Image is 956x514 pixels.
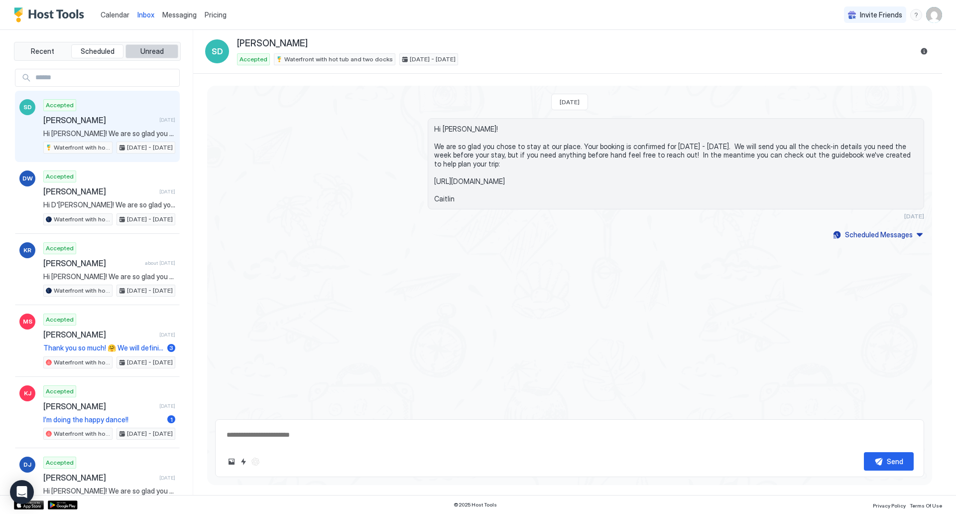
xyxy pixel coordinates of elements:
[14,501,44,510] a: App Store
[43,487,175,496] span: Hi [PERSON_NAME]! We are so glad you chose to stay at our place. Your booking is confirmed for [D...
[23,317,32,326] span: MS
[159,403,175,409] span: [DATE]
[159,188,175,195] span: [DATE]
[101,10,129,19] span: Calendar
[23,246,31,255] span: KR
[43,401,155,411] span: [PERSON_NAME]
[910,500,942,510] a: Terms Of Use
[24,389,31,398] span: KJ
[910,9,922,21] div: menu
[54,358,110,367] span: Waterfront with hot tub and two docks
[31,47,54,56] span: Recent
[864,452,914,471] button: Send
[205,10,227,19] span: Pricing
[454,502,497,508] span: © 2025 Host Tools
[162,9,197,20] a: Messaging
[845,229,913,240] div: Scheduled Messages
[48,501,78,510] a: Google Play Store
[127,429,173,438] span: [DATE] - [DATE]
[23,460,31,469] span: DJ
[101,9,129,20] a: Calendar
[31,69,179,86] input: Input Field
[43,186,155,196] span: [PERSON_NAME]
[910,503,942,509] span: Terms Of Use
[43,272,175,281] span: Hi [PERSON_NAME]! We are so glad you chose to stay at our place. Your booking is confirmed for [D...
[43,129,175,138] span: Hi [PERSON_NAME]! We are so glad you chose to stay at our place. Your booking is confirmed for [D...
[54,215,110,224] span: Waterfront with hot tub and two docks
[46,244,74,253] span: Accepted
[46,315,74,324] span: Accepted
[16,44,69,58] button: Recent
[238,456,249,468] button: Quick reply
[140,47,164,56] span: Unread
[71,44,124,58] button: Scheduled
[860,10,902,19] span: Invite Friends
[284,55,393,64] span: Waterfront with hot tub and two docks
[159,332,175,338] span: [DATE]
[46,101,74,110] span: Accepted
[137,10,154,19] span: Inbox
[127,358,173,367] span: [DATE] - [DATE]
[159,117,175,123] span: [DATE]
[159,475,175,481] span: [DATE]
[239,55,267,64] span: Accepted
[43,415,163,424] span: I’m doing the happy dance!!
[887,456,903,467] div: Send
[43,343,163,352] span: Thank you so much! 🤗 We will definitely look into those options, but so far Fables & Feathers loo...
[23,103,32,112] span: SD
[832,228,924,241] button: Scheduled Messages
[926,7,942,23] div: User profile
[43,200,175,209] span: Hi D'[PERSON_NAME]! We are so glad you chose to stay at our place. Your booking is confirmed for ...
[54,143,110,152] span: Waterfront with hot tub and two docks
[137,9,154,20] a: Inbox
[145,260,175,266] span: about [DATE]
[46,172,74,181] span: Accepted
[125,44,178,58] button: Unread
[22,174,33,183] span: DW
[54,429,110,438] span: Waterfront with hot tub and two docks
[46,387,74,396] span: Accepted
[918,45,930,57] button: Reservation information
[46,458,74,467] span: Accepted
[54,286,110,295] span: Waterfront with hot tub and two docks
[212,45,223,57] span: SD
[162,10,197,19] span: Messaging
[170,416,173,423] span: 1
[43,258,141,268] span: [PERSON_NAME]
[81,47,115,56] span: Scheduled
[14,7,89,22] a: Host Tools Logo
[43,115,155,125] span: [PERSON_NAME]
[434,125,918,203] span: Hi [PERSON_NAME]! We are so glad you chose to stay at our place. Your booking is confirmed for [D...
[14,42,181,61] div: tab-group
[560,98,580,106] span: [DATE]
[904,212,924,220] span: [DATE]
[127,215,173,224] span: [DATE] - [DATE]
[410,55,456,64] span: [DATE] - [DATE]
[43,330,155,340] span: [PERSON_NAME]
[10,480,34,504] div: Open Intercom Messenger
[43,473,155,483] span: [PERSON_NAME]
[127,143,173,152] span: [DATE] - [DATE]
[873,500,906,510] a: Privacy Policy
[237,38,308,49] span: [PERSON_NAME]
[873,503,906,509] span: Privacy Policy
[169,344,173,351] span: 3
[226,456,238,468] button: Upload image
[127,286,173,295] span: [DATE] - [DATE]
